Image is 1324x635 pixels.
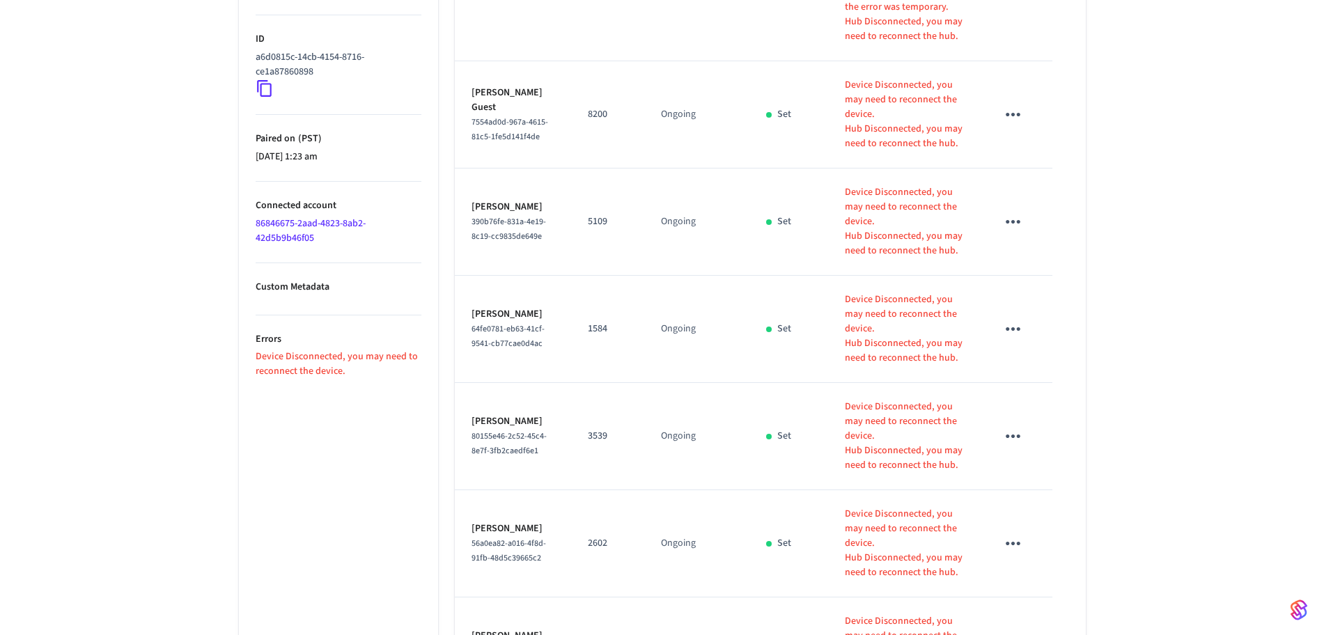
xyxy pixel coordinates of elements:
[256,50,416,79] p: a6d0815c-14cb-4154-8716-ce1a87860898
[472,522,554,536] p: [PERSON_NAME]
[845,551,963,580] p: Hub Disconnected, you may need to reconnect the hub.
[588,107,628,122] p: 8200
[1291,599,1307,621] img: SeamLogoGradient.69752ec5.svg
[644,383,750,490] td: Ongoing
[845,400,963,444] p: Device Disconnected, you may need to reconnect the device.
[256,150,421,164] p: [DATE] 1:23 am
[588,429,628,444] p: 3539
[472,323,545,350] span: 64fe0781-eb63-41cf-9541-cb77cae0d4ac
[777,107,791,122] p: Set
[644,61,750,168] td: Ongoing
[472,538,546,564] span: 56a0ea82-a016-4f8d-91fb-48d5c39665c2
[777,429,791,444] p: Set
[845,292,963,336] p: Device Disconnected, you may need to reconnect the device.
[845,15,963,44] p: Hub Disconnected, you may need to reconnect the hub.
[777,214,791,229] p: Set
[777,322,791,336] p: Set
[472,430,547,457] span: 80155e46-2c52-45c4-8e7f-3fb2caedf6e1
[472,414,554,429] p: [PERSON_NAME]
[588,322,628,336] p: 1584
[845,122,963,151] p: Hub Disconnected, you may need to reconnect the hub.
[472,116,548,143] span: 7554ad0d-967a-4615-81c5-1fe5d141f4de
[588,536,628,551] p: 2602
[472,200,554,214] p: [PERSON_NAME]
[644,490,750,597] td: Ongoing
[256,32,421,47] p: ID
[256,217,366,245] a: 86846675-2aad-4823-8ab2-42d5b9b46f05
[777,536,791,551] p: Set
[472,216,546,242] span: 390b76fe-831a-4e19-8c19-cc9835de649e
[845,444,963,473] p: Hub Disconnected, you may need to reconnect the hub.
[845,229,963,258] p: Hub Disconnected, you may need to reconnect the hub.
[256,198,421,213] p: Connected account
[256,350,421,379] p: Device Disconnected, you may need to reconnect the device.
[845,336,963,366] p: Hub Disconnected, you may need to reconnect the hub.
[644,276,750,383] td: Ongoing
[588,214,628,229] p: 5109
[256,280,421,295] p: Custom Metadata
[256,132,421,146] p: Paired on
[845,185,963,229] p: Device Disconnected, you may need to reconnect the device.
[845,507,963,551] p: Device Disconnected, you may need to reconnect the device.
[295,132,322,146] span: ( PST )
[472,86,554,115] p: [PERSON_NAME] Guest
[256,332,421,347] p: Errors
[644,168,750,276] td: Ongoing
[472,307,554,322] p: [PERSON_NAME]
[845,78,963,122] p: Device Disconnected, you may need to reconnect the device.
